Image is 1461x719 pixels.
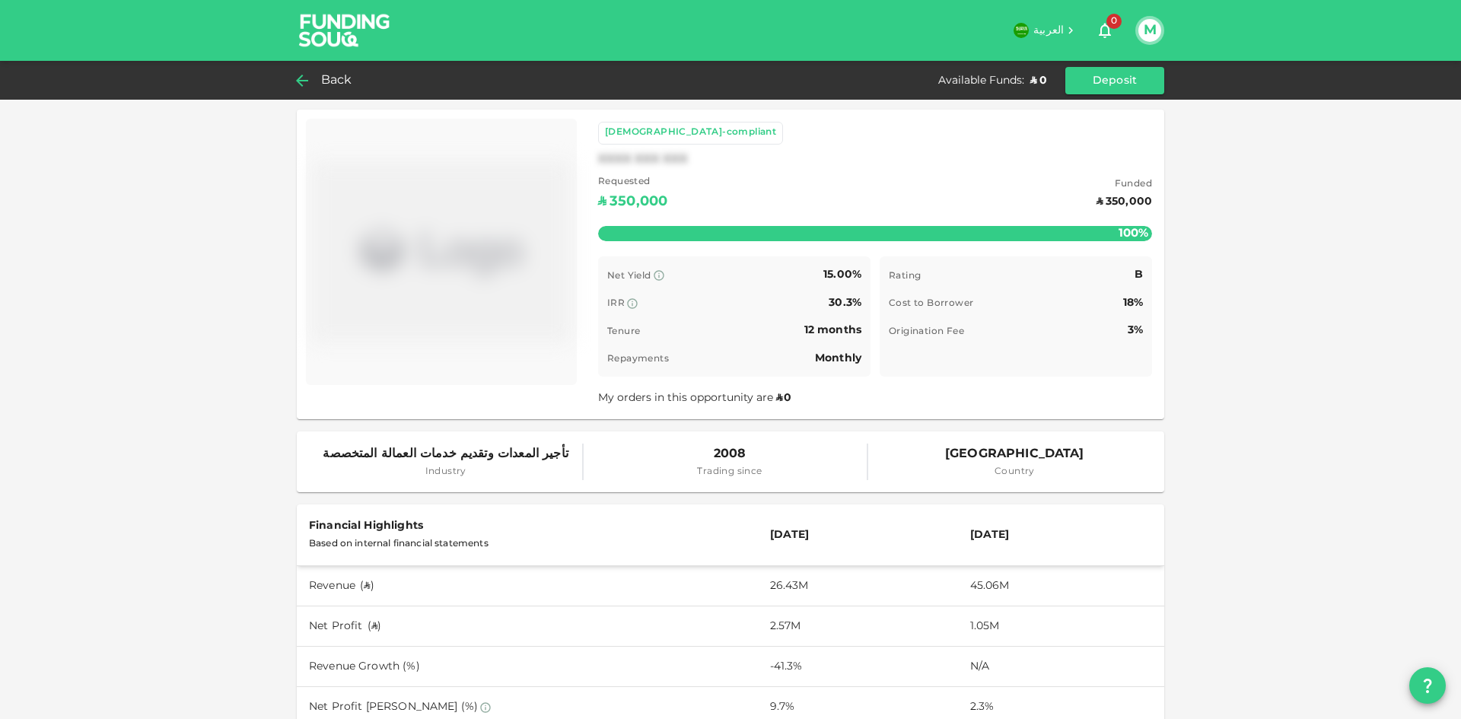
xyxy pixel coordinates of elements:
[598,151,688,169] div: XXXX XXX XXX
[784,393,791,403] span: 0
[607,327,640,336] span: Tenure
[323,444,568,465] span: تأجير المعدات وتقديم خدمات العمالة المتخصصة
[607,299,625,308] span: IRR
[758,606,958,647] td: 2.57M
[758,647,958,687] td: -41.3%
[889,272,921,281] span: Rating
[607,272,651,281] span: Net Yield
[1033,25,1064,36] span: العربية
[309,517,746,535] div: Financial Highlights
[309,621,363,632] span: Net Profit
[309,535,746,553] div: Based on internal financial statements
[1123,297,1143,308] span: 18%
[697,444,762,465] span: 2008
[958,647,1164,687] td: N/A
[321,70,352,91] span: Back
[368,621,381,632] span: ( ʢ )
[1065,67,1164,94] button: Deposit
[1409,667,1446,704] button: question
[815,353,861,364] span: Monthly
[1138,19,1161,42] button: M
[297,647,758,687] td: Revenue Growth (%)
[945,465,1084,480] span: Country
[323,465,568,480] span: Industry
[958,566,1164,606] td: 45.06M
[758,566,958,606] td: 26.43M
[1090,15,1120,46] button: 0
[697,465,762,480] span: Trading since
[598,175,667,190] span: Requested
[889,299,973,308] span: Cost to Borrower
[945,444,1084,465] span: [GEOGRAPHIC_DATA]
[1128,325,1143,336] span: 3%
[758,504,958,566] th: [DATE]
[360,581,374,591] span: ( ʢ )
[1106,14,1122,29] span: 0
[607,355,669,364] span: Repayments
[309,581,355,591] span: Revenue
[958,606,1164,647] td: 1.05M
[823,269,861,280] span: 15.00%
[605,126,776,141] div: [DEMOGRAPHIC_DATA]-compliant
[1135,269,1143,280] span: B
[829,297,861,308] span: 30.3%
[1097,177,1152,192] span: Funded
[1014,23,1029,38] img: flag-sa.b9a346574cdc8950dd34b50780441f57.svg
[804,325,861,336] span: 12 months
[776,393,782,403] span: ʢ
[889,327,964,336] span: Origination Fee
[938,73,1024,88] div: Available Funds :
[1030,73,1047,88] div: ʢ 0
[312,125,571,379] img: Marketplace Logo
[598,393,793,403] span: My orders in this opportunity are
[958,504,1164,566] th: [DATE]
